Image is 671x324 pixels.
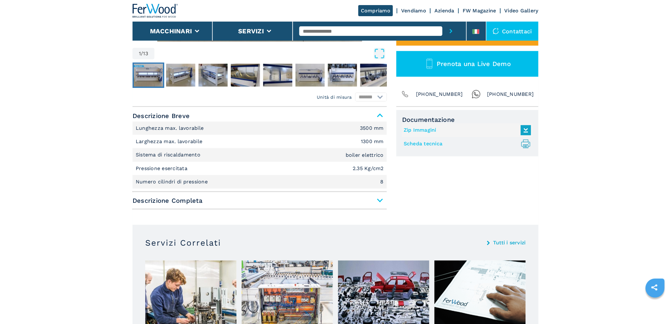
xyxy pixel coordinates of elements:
[143,51,148,56] span: 13
[358,5,393,16] a: Compriamo
[145,238,221,248] h3: Servizi Correlati
[416,90,463,99] span: [PHONE_NUMBER]
[644,295,666,319] iframe: Chat
[230,63,261,88] button: Go to Slide 4
[141,51,143,56] span: /
[133,4,178,18] img: Ferwood
[487,90,534,99] span: [PHONE_NUMBER]
[133,63,164,88] button: Go to Slide 1
[262,63,294,88] button: Go to Slide 5
[437,60,511,68] span: Prenota una Live Demo
[647,280,662,295] a: sharethis
[156,48,385,59] button: Open Fullscreen
[472,90,481,99] img: Whatsapp
[136,138,204,145] p: Larghezza max. lavorabile
[263,64,292,87] img: 649c10caae215327eaba6bc35f1475aa
[294,63,326,88] button: Go to Slide 6
[486,22,539,41] div: Contattaci
[434,8,454,14] a: Azienda
[136,125,205,132] p: Lunghezza max. lavorabile
[133,195,387,206] span: Descrizione Completa
[133,63,387,88] nav: Thumbnail Navigation
[165,63,197,88] button: Go to Slide 2
[463,8,496,14] a: FW Magazine
[359,63,391,88] button: Go to Slide 8
[136,178,209,185] p: Numero cilindri di pressione
[134,64,163,87] img: c95df96a17926d8707052c2a07359b67
[396,51,538,77] button: Prenota una Live Demo
[401,90,410,99] img: Phone
[404,125,528,136] a: Zip Immagini
[133,110,387,122] span: Descrizione Breve
[150,27,192,35] button: Macchinari
[361,139,384,144] em: 1300 mm
[442,22,460,41] button: submit-button
[402,116,533,123] span: Documentazione
[166,64,195,87] img: 7c33a7bd64d49e00a054c4b750630bd7
[505,8,538,14] a: Video Gallery
[139,51,141,56] span: 1
[381,179,384,184] em: 8
[493,28,499,34] img: Contattaci
[197,63,229,88] button: Go to Slide 3
[360,64,389,87] img: 15910221f494321e33797bb8ba8731e7
[296,64,325,87] img: ca320460faea831b21162c3bd4a4300a
[238,27,264,35] button: Servizi
[360,126,384,131] em: 3500 mm
[401,8,426,14] a: Vendiamo
[136,165,189,172] p: Pressione esercitata
[199,64,228,87] img: 2808e23ae96b7141fdc926b58a466f5d
[353,166,384,171] em: 2.35 Kg/cm2
[133,122,387,189] div: Descrizione Breve
[328,64,357,87] img: ea24e16b8346b4b7e6bf1f6d07d8fdc0
[136,151,202,158] p: Sistema di riscaldamento
[404,139,528,149] a: Scheda tecnica
[327,63,358,88] button: Go to Slide 7
[493,240,526,245] a: Tutti i servizi
[346,153,384,158] em: boiler elettrico
[317,94,352,100] em: Unità di misura
[231,64,260,87] img: 7c00f8e96383b90c0492dd02daf18e62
